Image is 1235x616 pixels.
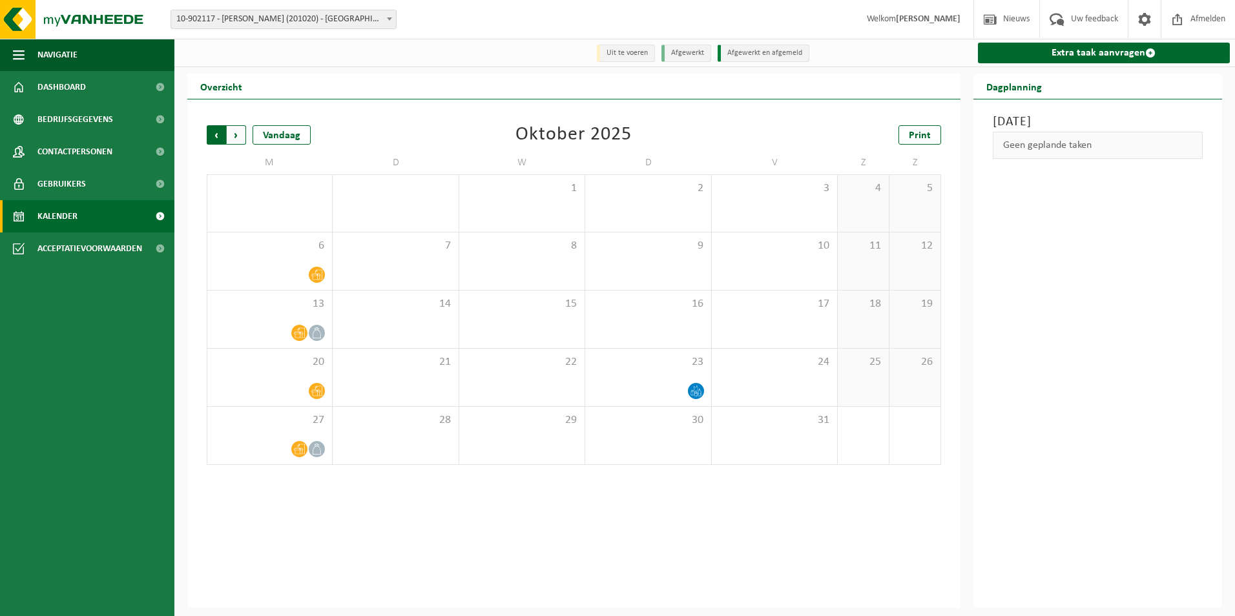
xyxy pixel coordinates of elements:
[597,45,655,62] li: Uit te voeren
[718,181,831,196] span: 3
[339,239,451,253] span: 7
[844,239,882,253] span: 11
[227,125,246,145] span: Volgende
[712,151,838,174] td: V
[466,297,578,311] span: 15
[187,74,255,99] h2: Overzicht
[339,355,451,369] span: 21
[37,168,86,200] span: Gebruikers
[37,136,112,168] span: Contactpersonen
[896,297,934,311] span: 19
[718,239,831,253] span: 10
[333,151,459,174] td: D
[718,413,831,427] span: 31
[37,200,78,232] span: Kalender
[718,297,831,311] span: 17
[37,71,86,103] span: Dashboard
[978,43,1230,63] a: Extra taak aanvragen
[973,74,1055,99] h2: Dagplanning
[37,103,113,136] span: Bedrijfsgegevens
[515,125,632,145] div: Oktober 2025
[459,151,585,174] td: W
[466,181,578,196] span: 1
[889,151,941,174] td: Z
[171,10,397,29] span: 10-902117 - AVA MAASMECHELEN (201020) - MAASMECHELEN
[207,151,333,174] td: M
[37,39,78,71] span: Navigatie
[844,355,882,369] span: 25
[592,239,704,253] span: 9
[466,239,578,253] span: 8
[844,297,882,311] span: 18
[592,355,704,369] span: 23
[585,151,711,174] td: D
[718,355,831,369] span: 24
[844,181,882,196] span: 4
[592,297,704,311] span: 16
[993,112,1203,132] h3: [DATE]
[466,355,578,369] span: 22
[909,130,931,141] span: Print
[37,232,142,265] span: Acceptatievoorwaarden
[339,297,451,311] span: 14
[171,10,396,28] span: 10-902117 - AVA MAASMECHELEN (201020) - MAASMECHELEN
[207,125,226,145] span: Vorige
[466,413,578,427] span: 29
[592,413,704,427] span: 30
[896,355,934,369] span: 26
[214,413,326,427] span: 27
[661,45,711,62] li: Afgewerkt
[214,239,326,253] span: 6
[592,181,704,196] span: 2
[253,125,311,145] div: Vandaag
[898,125,941,145] a: Print
[339,413,451,427] span: 28
[214,297,326,311] span: 13
[214,355,326,369] span: 20
[896,181,934,196] span: 5
[993,132,1203,159] div: Geen geplande taken
[896,239,934,253] span: 12
[896,14,960,24] strong: [PERSON_NAME]
[718,45,809,62] li: Afgewerkt en afgemeld
[838,151,889,174] td: Z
